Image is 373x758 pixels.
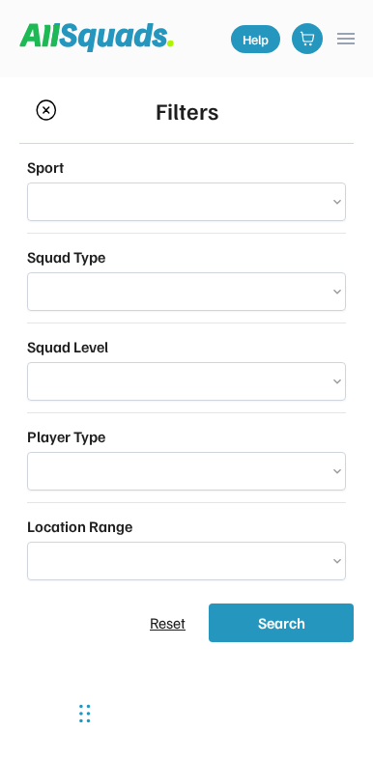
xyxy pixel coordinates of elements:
img: shopping-cart-01%20%281%29.svg [300,31,315,46]
div: Reset [150,611,186,634]
div: Location Range [27,515,132,538]
div: Sport [27,155,64,179]
div: Filters [156,93,218,127]
a: Help [231,25,280,53]
img: Squad%20Logo.svg [19,23,174,52]
div: Player Type [27,425,105,448]
button: menu [334,27,358,50]
img: x-circle.svg [35,98,58,121]
div: Squad Type [27,245,105,268]
div: Squad Level [27,335,108,358]
button: Search [209,604,354,642]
